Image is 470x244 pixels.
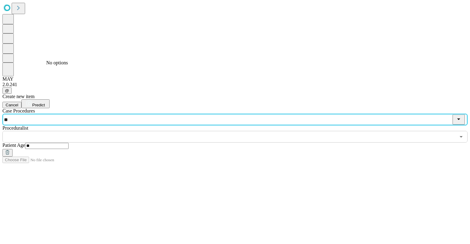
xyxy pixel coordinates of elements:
[2,94,35,99] span: Create new item
[21,99,50,108] button: Predict
[453,115,465,125] button: Close
[32,103,45,107] span: Predict
[457,132,465,141] button: Open
[2,125,28,131] span: Proceduralist
[2,143,25,148] span: Patient Age
[2,108,35,113] span: Scheduled Procedure
[2,82,468,87] div: 2.0.241
[46,60,172,66] div: No options
[5,88,9,93] span: @
[2,87,12,94] button: @
[2,102,21,108] button: Cancel
[6,103,18,107] span: Cancel
[2,76,468,82] div: MAY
